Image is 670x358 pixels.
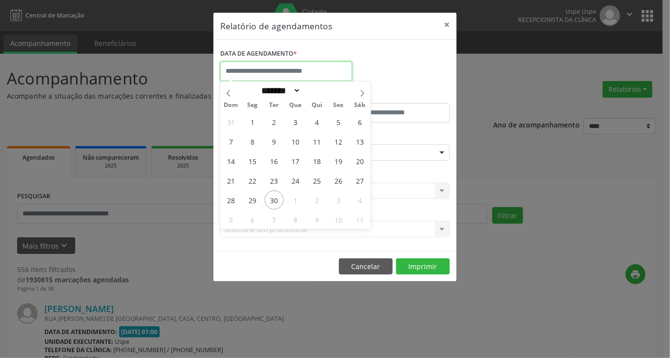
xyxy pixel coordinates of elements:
[329,190,348,210] span: Outubro 3, 2025
[258,85,301,96] select: Month
[265,132,284,151] span: Setembro 9, 2025
[307,210,326,229] span: Outubro 9, 2025
[307,171,326,190] span: Setembro 25, 2025
[243,210,262,229] span: Outubro 6, 2025
[243,112,262,131] span: Setembro 1, 2025
[329,112,348,131] span: Setembro 5, 2025
[350,132,369,151] span: Setembro 13, 2025
[286,151,305,170] span: Setembro 17, 2025
[286,171,305,190] span: Setembro 24, 2025
[222,210,241,229] span: Outubro 5, 2025
[339,258,393,275] button: Cancelar
[265,210,284,229] span: Outubro 7, 2025
[222,190,241,210] span: Setembro 28, 2025
[437,13,457,37] button: Close
[350,151,369,170] span: Setembro 20, 2025
[220,46,297,62] label: DATA DE AGENDAMENTO
[350,171,369,190] span: Setembro 27, 2025
[243,132,262,151] span: Setembro 8, 2025
[307,112,326,131] span: Setembro 4, 2025
[265,190,284,210] span: Setembro 30, 2025
[350,210,369,229] span: Outubro 11, 2025
[329,171,348,190] span: Setembro 26, 2025
[285,102,306,108] span: Qua
[220,102,242,108] span: Dom
[286,210,305,229] span: Outubro 8, 2025
[350,190,369,210] span: Outubro 4, 2025
[337,88,450,103] label: ATÉ
[396,258,450,275] button: Imprimir
[350,112,369,131] span: Setembro 6, 2025
[243,171,262,190] span: Setembro 22, 2025
[286,112,305,131] span: Setembro 3, 2025
[265,151,284,170] span: Setembro 16, 2025
[328,102,349,108] span: Sex
[301,85,333,96] input: Year
[306,102,328,108] span: Qui
[329,151,348,170] span: Setembro 19, 2025
[222,132,241,151] span: Setembro 7, 2025
[329,210,348,229] span: Outubro 10, 2025
[243,190,262,210] span: Setembro 29, 2025
[242,102,263,108] span: Seg
[243,151,262,170] span: Setembro 15, 2025
[349,102,371,108] span: Sáb
[307,151,326,170] span: Setembro 18, 2025
[265,171,284,190] span: Setembro 23, 2025
[286,190,305,210] span: Outubro 1, 2025
[222,171,241,190] span: Setembro 21, 2025
[222,151,241,170] span: Setembro 14, 2025
[329,132,348,151] span: Setembro 12, 2025
[307,190,326,210] span: Outubro 2, 2025
[286,132,305,151] span: Setembro 10, 2025
[222,112,241,131] span: Agosto 31, 2025
[307,132,326,151] span: Setembro 11, 2025
[263,102,285,108] span: Ter
[220,20,332,32] h5: Relatório de agendamentos
[265,112,284,131] span: Setembro 2, 2025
